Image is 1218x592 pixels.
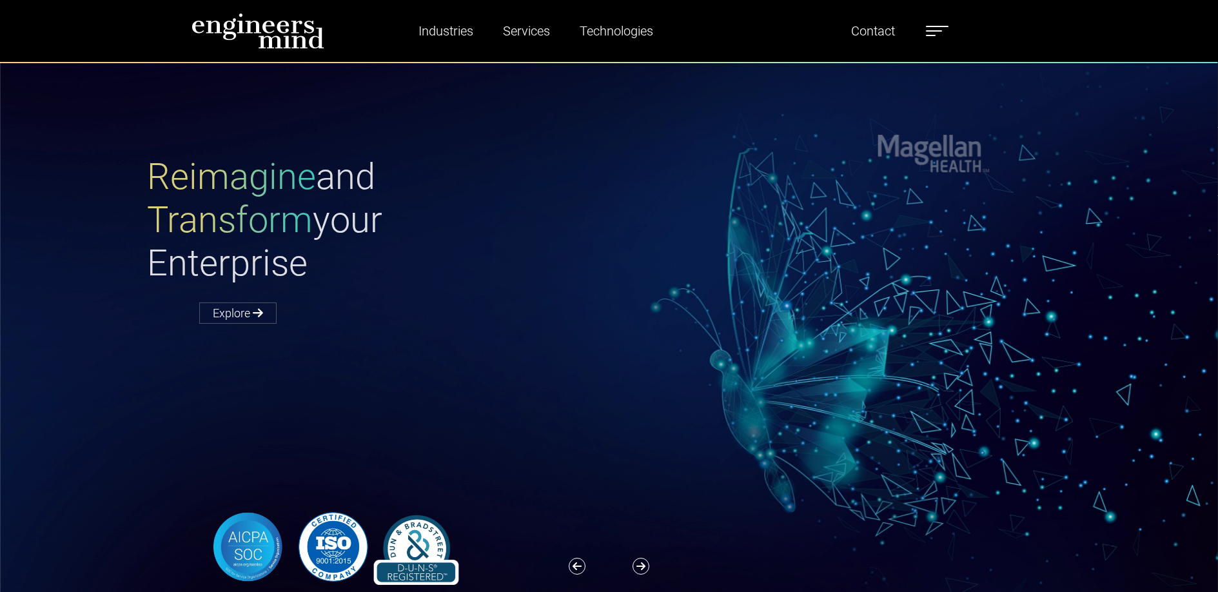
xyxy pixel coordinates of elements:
[498,16,555,46] a: Services
[199,199,365,241] span: Transform
[199,155,609,286] h1: and your Enterprise
[199,509,466,585] img: banner-logo
[575,16,658,46] a: Technologies
[413,16,478,46] a: Industries
[846,16,900,46] a: Contact
[192,13,324,49] img: logo
[199,302,277,324] a: Explore
[199,155,368,198] span: Reimagine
